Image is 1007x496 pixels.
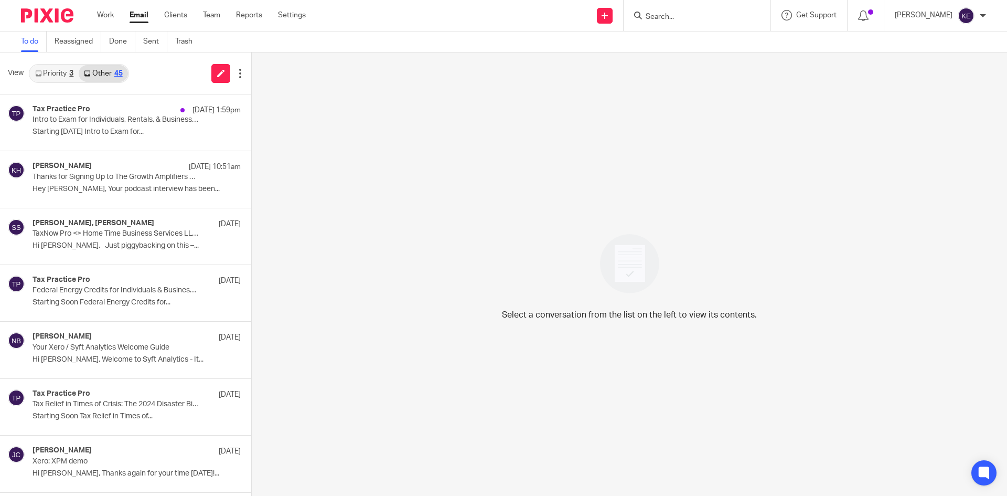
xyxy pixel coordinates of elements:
[8,389,25,406] img: svg%3E
[21,8,73,23] img: Pixie
[33,343,199,352] p: Your Xero / Syft Analytics Welcome Guide
[33,469,241,478] p: Hi [PERSON_NAME], Thanks again for your time [DATE]!...
[33,355,241,364] p: Hi [PERSON_NAME], Welcome to Syft Analytics - It...
[114,70,123,77] div: 45
[130,10,148,20] a: Email
[219,389,241,400] p: [DATE]
[203,10,220,20] a: Team
[175,31,200,52] a: Trash
[192,105,241,115] p: [DATE] 1:59pm
[645,13,739,22] input: Search
[502,309,757,321] p: Select a conversation from the list on the left to view its contents.
[55,31,101,52] a: Reassigned
[33,162,92,171] h4: [PERSON_NAME]
[33,128,241,136] p: Starting [DATE] Intro to Exam for...
[33,219,154,228] h4: [PERSON_NAME], [PERSON_NAME]
[189,162,241,172] p: [DATE] 10:51am
[33,185,241,194] p: Hey [PERSON_NAME], Your podcast interview has been...
[143,31,167,52] a: Sent
[33,229,199,238] p: TaxNow Pro <> Home Time Business Services LLC <> Welcome & Onboarding Resources!
[69,70,73,77] div: 3
[8,219,25,236] img: svg%3E
[958,7,974,24] img: svg%3E
[33,115,199,124] p: Intro to Exam for Individuals, Rentals, & Business Starting [DATE]
[895,10,952,20] p: [PERSON_NAME]
[33,105,90,114] h4: Tax Practice Pro
[33,412,241,421] p: Starting Soon Tax Relief in Times of...
[8,446,25,463] img: svg%3E
[79,65,127,82] a: Other45
[33,457,199,466] p: Xero: XPM demo
[33,286,199,295] p: Federal Energy Credits for Individuals & Businesses After OBBBA Starting Soon
[33,173,199,182] p: Thanks for Signing Up to The Growth Amplifiers Podcast
[33,446,92,455] h4: [PERSON_NAME]
[8,276,25,292] img: svg%3E
[33,276,90,284] h4: Tax Practice Pro
[8,68,24,79] span: View
[33,400,199,409] p: Tax Relief in Times of Crisis: The 2024 Disaster Bill and 2025 Updates Starting Soon
[278,10,306,20] a: Settings
[33,298,241,307] p: Starting Soon Federal Energy Credits for...
[796,12,837,19] span: Get Support
[30,65,79,82] a: Priority3
[164,10,187,20] a: Clients
[236,10,262,20] a: Reports
[33,389,90,398] h4: Tax Practice Pro
[33,332,92,341] h4: [PERSON_NAME]
[219,276,241,286] p: [DATE]
[219,446,241,457] p: [DATE]
[21,31,47,52] a: To do
[593,227,666,300] img: image
[219,219,241,229] p: [DATE]
[8,105,25,122] img: svg%3E
[219,332,241,343] p: [DATE]
[8,332,25,349] img: svg%3E
[33,241,241,250] p: Hi [PERSON_NAME], Just piggybacking on this –...
[109,31,135,52] a: Done
[8,162,25,178] img: svg%3E
[97,10,114,20] a: Work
